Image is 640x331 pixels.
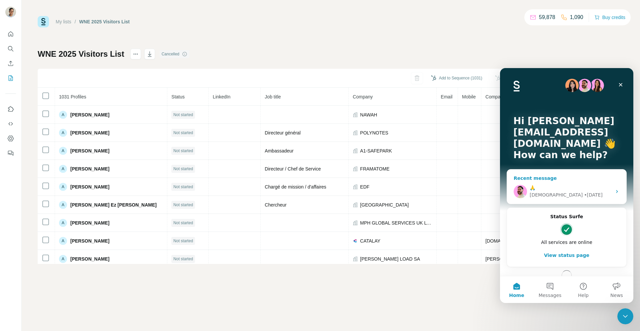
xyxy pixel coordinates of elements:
h1: WNE 2025 Visitors List [38,49,124,59]
span: Not started [173,130,193,136]
img: company-logo [353,238,358,244]
p: 59,878 [539,13,555,21]
span: Status [171,94,185,99]
img: Surfe Logo [38,16,49,27]
span: Ambassadeur [265,148,293,153]
button: Use Surfe API [5,118,16,130]
button: Add to Sequence (1031) [426,73,487,83]
iframe: Intercom live chat [500,68,633,303]
span: Chargé de mission / d'affaires [265,184,326,190]
button: Feedback [5,147,16,159]
span: [PERSON_NAME] [70,256,109,262]
span: Not started [173,238,193,244]
li: / [75,18,76,25]
span: Email [441,94,452,99]
div: A [59,237,67,245]
div: A [59,165,67,173]
span: [PERSON_NAME][DOMAIN_NAME] [485,256,561,262]
span: Chercheur [265,202,286,208]
span: [PERSON_NAME] Ez [PERSON_NAME] [70,202,157,208]
button: Quick start [5,28,16,40]
button: Enrich CSV [5,57,16,69]
button: My lists [5,72,16,84]
div: Cancelled [160,50,189,58]
span: Directeur général [265,130,300,135]
span: [PERSON_NAME] [70,238,109,244]
button: Search [5,43,16,55]
span: Job title [265,94,281,99]
span: LinkedIn [213,94,230,99]
span: Company [353,94,373,99]
span: EDF [360,184,369,190]
p: 1,090 [570,13,583,21]
span: Mobile [462,94,476,99]
span: [GEOGRAPHIC_DATA] [360,202,409,208]
span: CATALAY [360,238,380,244]
span: [DOMAIN_NAME] [485,238,523,244]
span: [PERSON_NAME] [70,147,109,154]
span: Not started [173,112,193,118]
div: A [59,183,67,191]
span: Company website [485,94,522,99]
div: A [59,255,67,263]
div: A [59,219,67,227]
button: Buy credits [594,13,625,22]
a: My lists [56,19,71,24]
span: Not started [173,148,193,154]
span: Not started [173,220,193,226]
span: [PERSON_NAME] [70,220,109,226]
img: Avatar [5,7,16,17]
button: Dashboard [5,132,16,144]
span: [PERSON_NAME] [70,129,109,136]
span: Not started [173,256,193,262]
span: Not started [173,202,193,208]
span: NAWAH [360,111,377,118]
div: WNE 2025 Visitors List [79,18,130,25]
span: Not started [173,166,193,172]
span: [PERSON_NAME] [70,111,109,118]
span: POLYNOTES [360,129,388,136]
button: actions [130,49,141,59]
span: MPH GLOBAL SERVICES UK LTD [360,220,432,226]
iframe: Intercom live chat [617,308,633,324]
span: 1031 Profiles [59,94,86,99]
div: A [59,129,67,137]
div: A [59,201,67,209]
div: A [59,147,67,155]
span: A1-SAFEPARK [360,147,392,154]
span: [PERSON_NAME] [70,184,109,190]
span: [PERSON_NAME] [70,165,109,172]
button: Use Surfe on LinkedIn [5,103,16,115]
span: FRAMATOME [360,165,389,172]
div: A [59,111,67,119]
span: Directeur / Chef de Service [265,166,321,172]
span: [PERSON_NAME] LOAD SA [360,256,420,262]
span: Not started [173,184,193,190]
